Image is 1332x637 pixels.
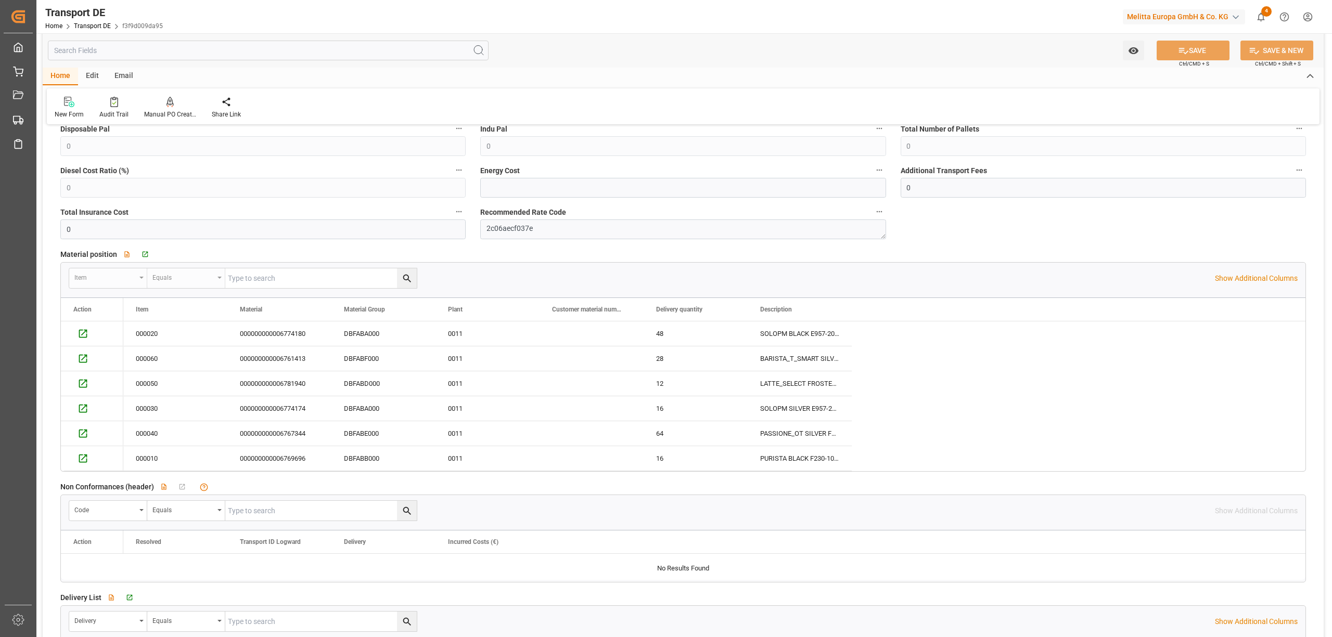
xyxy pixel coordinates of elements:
[123,321,852,346] div: Press SPACE to select this row.
[74,503,136,515] div: code
[212,110,241,119] div: Share Link
[1255,60,1301,68] span: Ctrl/CMD + Shift + S
[123,321,227,346] div: 000020
[227,371,331,396] div: 000000000006781940
[147,501,225,521] button: open menu
[656,306,702,313] span: Delivery quantity
[69,612,147,631] button: open menu
[61,321,123,346] div: Press SPACE to select this row.
[748,396,852,421] div: SOLOPM SILVER E957-203 EU
[152,614,214,626] div: Equals
[760,306,792,313] span: Description
[123,396,852,421] div: Press SPACE to select this row.
[344,306,385,313] span: Material Group
[480,165,520,176] span: Energy Cost
[1249,5,1273,29] button: show 4 new notifications
[1157,41,1229,60] button: SAVE
[69,501,147,521] button: open menu
[1215,273,1298,284] p: Show Additional Columns
[331,321,436,346] div: DBFABA000
[873,163,886,177] button: Energy Cost
[873,205,886,218] button: Recommended Rate Code
[644,446,748,471] div: 16
[225,268,417,288] input: Type to search
[552,306,622,313] span: Customer material number
[1273,5,1296,29] button: Help Center
[60,124,110,135] span: Disposable Pal
[227,421,331,446] div: 000000000006767344
[74,270,136,282] div: Item
[452,205,466,218] button: Total Insurance Cost
[227,346,331,371] div: 000000000006761413
[60,249,117,260] span: Material position
[123,446,852,471] div: Press SPACE to select this row.
[1261,6,1272,17] span: 4
[240,538,301,545] span: Transport ID Logward
[73,538,92,545] div: Action
[748,421,852,446] div: PASSIONE_OT SILVER F531-101 EU
[480,207,566,218] span: Recommended Rate Code
[331,346,436,371] div: DBFABF000
[61,396,123,421] div: Press SPACE to select this row.
[331,446,436,471] div: DBFABB000
[60,165,129,176] span: Diesel Cost Ratio (%)
[331,371,436,396] div: DBFABD000
[69,268,147,288] button: open menu
[1123,41,1144,60] button: open menu
[61,421,123,446] div: Press SPACE to select this row.
[60,207,129,218] span: Total Insurance Cost
[436,396,540,421] div: 0011
[331,396,436,421] div: DBFABA000
[55,110,84,119] div: New Form
[397,501,417,521] button: search button
[436,446,540,471] div: 0011
[748,346,852,371] div: BARISTA_T_SMART SILVER F830-101 EU
[123,346,852,371] div: Press SPACE to select this row.
[644,396,748,421] div: 16
[61,346,123,371] div: Press SPACE to select this row.
[436,371,540,396] div: 0011
[123,421,227,446] div: 000040
[144,110,196,119] div: Manual PO Creation
[123,371,852,396] div: Press SPACE to select this row.
[123,371,227,396] div: 000050
[74,614,136,626] div: Delivery
[73,306,92,313] div: Action
[1123,7,1249,27] button: Melitta Europa GmbH & Co. KG
[452,122,466,135] button: Disposable Pal
[227,396,331,421] div: 000000000006774174
[873,122,886,135] button: Indu Pal
[644,346,748,371] div: 28
[480,124,507,135] span: Indu Pal
[436,421,540,446] div: 0011
[901,124,979,135] span: Total Number of Pallets
[436,346,540,371] div: 0011
[448,306,463,313] span: Plant
[436,321,540,346] div: 0011
[225,612,417,631] input: Type to search
[45,5,163,20] div: Transport DE
[227,446,331,471] div: 000000000006769696
[397,612,417,631] button: search button
[240,306,262,313] span: Material
[748,446,852,471] div: PURISTA BLACK F230-102 EU
[748,321,852,346] div: SOLOPM BLACK E957-201 EU
[60,482,154,492] span: Non Conformances (header)
[147,268,225,288] button: open menu
[123,446,227,471] div: 000010
[74,22,111,30] a: Transport DE
[480,219,886,239] textarea: 2c06aecf037e
[748,371,852,396] div: LATTE_SELECT FROSTED_BLACK 630-212 EU
[644,371,748,396] div: 12
[61,446,123,471] div: Press SPACE to select this row.
[1179,60,1209,68] span: Ctrl/CMD + S
[99,110,129,119] div: Audit Trail
[344,538,366,545] span: Delivery
[331,421,436,446] div: DBFABE000
[60,592,101,603] span: Delivery List
[1215,616,1298,627] p: Show Additional Columns
[901,165,987,176] span: Additional Transport Fees
[644,321,748,346] div: 48
[123,346,227,371] div: 000060
[48,41,489,60] input: Search Fields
